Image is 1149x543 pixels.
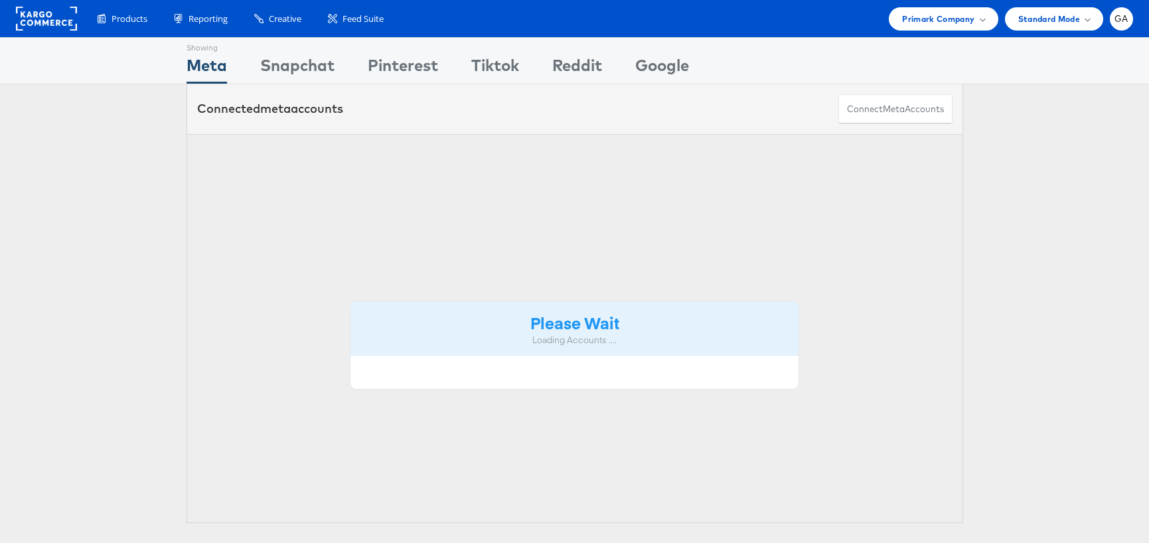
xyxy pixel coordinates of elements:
[187,54,227,84] div: Meta
[187,38,227,54] div: Showing
[260,54,335,84] div: Snapchat
[1114,15,1128,23] span: GA
[260,101,291,116] span: meta
[838,94,953,124] button: ConnectmetaAccounts
[1018,12,1080,26] span: Standard Mode
[189,13,228,25] span: Reporting
[360,334,789,347] div: Loading Accounts ....
[530,311,619,333] strong: Please Wait
[635,54,689,84] div: Google
[368,54,438,84] div: Pinterest
[197,100,343,117] div: Connected accounts
[471,54,519,84] div: Tiktok
[902,12,974,26] span: Primark Company
[552,54,602,84] div: Reddit
[343,13,384,25] span: Feed Suite
[269,13,301,25] span: Creative
[883,103,905,116] span: meta
[112,13,147,25] span: Products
